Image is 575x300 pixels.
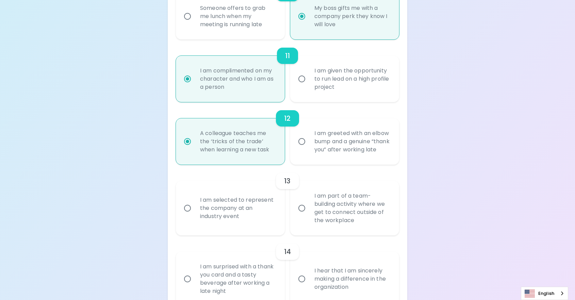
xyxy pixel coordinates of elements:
div: I am greeted with an elbow bump and a genuine “thank you” after working late [309,121,395,162]
a: English [521,287,568,300]
h6: 13 [284,176,291,186]
h6: 14 [284,246,291,257]
div: choice-group-check [176,102,399,165]
h6: 12 [284,113,291,124]
div: A colleague teaches me the ‘tricks of the trade’ when learning a new task [195,121,281,162]
div: choice-group-check [176,39,399,102]
div: I am given the opportunity to run lead on a high profile project [309,59,395,99]
div: I am selected to represent the company at an industry event [195,188,281,229]
div: I hear that I am sincerely making a difference in the organization [309,259,395,299]
div: Language [521,287,568,300]
aside: Language selected: English [521,287,568,300]
h6: 11 [285,50,290,61]
div: I am complimented on my character and who I am as a person [195,59,281,99]
div: I am part of a team-building activity where we get to connect outside of the workplace [309,184,395,233]
div: choice-group-check [176,165,399,235]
